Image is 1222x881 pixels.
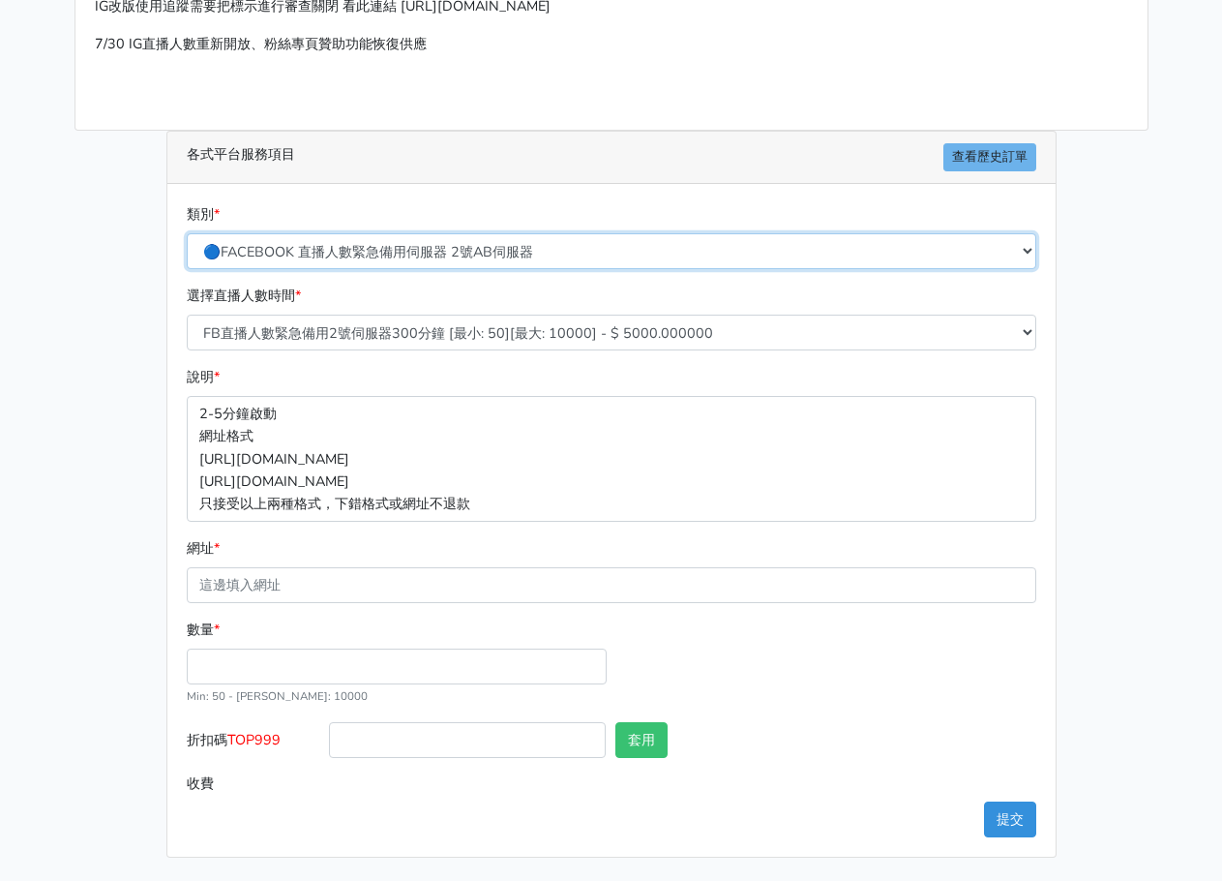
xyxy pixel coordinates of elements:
[187,203,220,226] label: 類別
[187,396,1036,521] p: 2-5分鐘啟動 網址格式 [URL][DOMAIN_NAME] [URL][DOMAIN_NAME] 只接受以上兩種格式，下錯格式或網址不退款
[187,366,220,388] label: 說明
[167,132,1056,184] div: 各式平台服務項目
[95,33,1128,55] p: 7/30 IG直播人數重新開放、粉絲專頁贊助功能恢復供應
[227,730,281,749] span: TOP999
[182,766,325,802] label: 收費
[187,537,220,560] label: 網址
[187,619,220,641] label: 數量
[615,722,668,758] button: 套用
[943,143,1036,171] a: 查看歷史訂單
[187,567,1036,603] input: 這邊填入網址
[182,722,325,766] label: 折扣碼
[187,285,301,307] label: 選擇直播人數時間
[187,688,368,704] small: Min: 50 - [PERSON_NAME]: 10000
[984,802,1036,837] button: 提交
